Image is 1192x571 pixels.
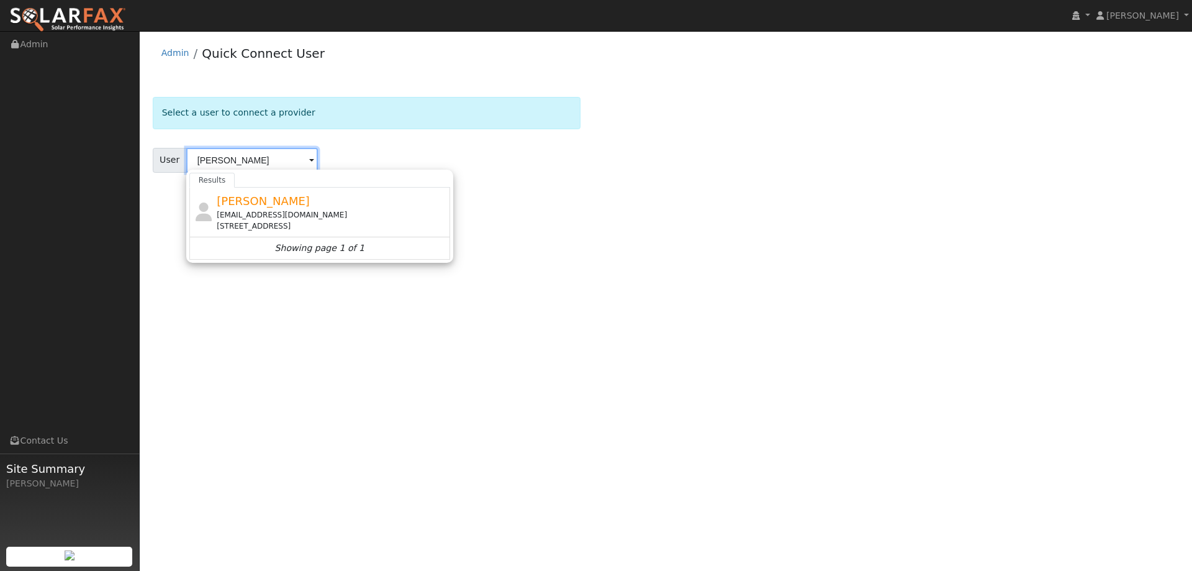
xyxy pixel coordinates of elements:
i: Showing page 1 of 1 [275,242,364,255]
span: [PERSON_NAME] [217,194,310,208]
img: SolarFax [9,7,126,33]
a: Admin [161,48,189,58]
div: [PERSON_NAME] [6,477,133,490]
a: Results [189,173,235,188]
div: [STREET_ADDRESS] [217,221,447,232]
span: User [153,148,187,173]
div: [EMAIL_ADDRESS][DOMAIN_NAME] [217,209,447,221]
a: Quick Connect User [202,46,325,61]
span: Site Summary [6,460,133,477]
span: [PERSON_NAME] [1106,11,1179,21]
input: Select a User [186,148,318,173]
img: retrieve [65,550,74,560]
div: Select a user to connect a provider [153,97,580,129]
